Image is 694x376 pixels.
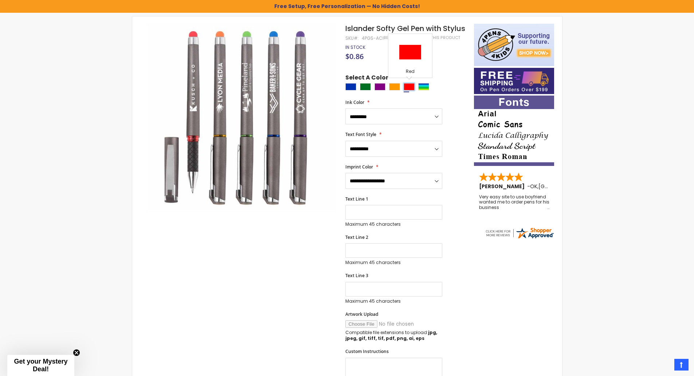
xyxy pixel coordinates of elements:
span: Islander Softy Gel Pen with Stylus [345,23,465,34]
div: Red [404,83,415,90]
span: Text Line 2 [345,234,368,240]
img: Free shipping on orders over $199 [474,68,554,94]
span: Select A Color [345,74,388,84]
p: Maximum 45 characters [345,221,442,227]
span: Text Line 3 [345,272,368,279]
div: Orange [389,83,400,90]
span: OK [530,183,537,190]
span: Custom Instructions [345,348,389,354]
strong: jpg, jpeg, gif, tiff, tif, pdf, png, ai, eps [345,329,437,341]
img: 4pens.com widget logo [485,226,554,240]
span: $0.86 [345,51,364,61]
div: 4PGS-ACI [362,35,384,41]
div: Get your Mystery Deal!Close teaser [7,355,74,376]
iframe: Google Customer Reviews [634,356,694,376]
span: Artwork Upload [345,311,378,317]
div: Green [360,83,371,90]
span: Imprint Color [345,164,373,170]
img: 4pens 4 kids [474,24,554,66]
div: Availability [345,44,365,50]
span: Text Line 1 [345,196,368,202]
div: Blue [345,83,356,90]
span: [GEOGRAPHIC_DATA] [538,183,592,190]
p: Maximum 45 characters [345,298,442,304]
span: Ink Color [345,99,364,105]
div: Purple [375,83,385,90]
img: font-personalization-examples [474,96,554,166]
p: Maximum 45 characters [345,260,442,265]
span: Get your Mystery Deal! [14,358,67,373]
div: Red [390,69,430,76]
button: Close teaser [73,349,80,356]
div: Very easy site to use boyfriend wanted me to order pens for his business [479,194,550,210]
a: Be the first to review this product [384,35,460,40]
div: Assorted [418,83,429,90]
img: Islander Softy Gel Pen with Stylus [147,23,336,212]
a: 4pens.com certificate URL [485,235,554,241]
span: - , [527,183,592,190]
span: [PERSON_NAME] [479,183,527,190]
p: Compatible file extensions to upload: [345,330,442,341]
strong: SKU [345,35,359,41]
span: Text Font Style [345,131,376,137]
span: In stock [345,44,365,50]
